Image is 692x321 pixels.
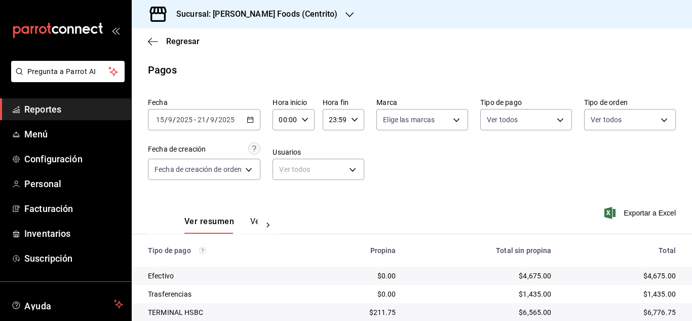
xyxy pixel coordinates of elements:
div: $1,435.00 [568,289,676,299]
div: Total sin propina [412,246,552,255]
svg: Los pagos realizados con Pay y otras terminales son montos brutos. [199,247,206,254]
span: Configuración [24,152,123,166]
span: - [194,116,196,124]
span: Facturación [24,202,123,216]
div: Fecha de creación [148,144,206,155]
label: Fecha [148,99,260,106]
label: Hora inicio [273,99,314,106]
button: open_drawer_menu [111,26,120,34]
label: Marca [376,99,468,106]
div: $4,675.00 [412,271,552,281]
div: $6,776.75 [568,307,676,317]
div: $4,675.00 [568,271,676,281]
div: Trasferencias [148,289,302,299]
label: Tipo de pago [480,99,572,106]
span: Ver todos [591,115,622,125]
label: Usuarios [273,149,364,156]
span: Suscripción [24,252,123,265]
button: Exportar a Excel [606,207,676,219]
button: Ver resumen [184,217,234,234]
span: / [215,116,218,124]
div: $0.00 [319,271,396,281]
span: Personal [24,177,123,191]
span: / [165,116,168,124]
span: / [173,116,176,124]
span: Menú [24,127,123,141]
div: Tipo de pago [148,246,302,255]
button: Pregunta a Parrot AI [11,61,125,82]
span: Ayuda [24,298,110,310]
span: Pregunta a Parrot AI [27,66,109,77]
div: navigation tabs [184,217,258,234]
span: Ver todos [487,115,518,125]
input: -- [197,116,206,124]
input: -- [168,116,173,124]
span: Inventarios [24,227,123,240]
span: Reportes [24,102,123,116]
a: Pregunta a Parrot AI [7,74,125,84]
div: Efectivo [148,271,302,281]
div: Ver todos [273,159,364,180]
div: Pagos [148,62,177,78]
h3: Sucursal: [PERSON_NAME] Foods (Centrito) [168,8,337,20]
input: ---- [218,116,235,124]
input: -- [156,116,165,124]
div: $6,565.00 [412,307,552,317]
button: Ver pagos [250,217,288,234]
label: Tipo de orden [584,99,676,106]
label: Hora fin [323,99,364,106]
span: / [206,116,209,124]
div: $211.75 [319,307,396,317]
div: TERMINAL HSBC [148,307,302,317]
input: ---- [176,116,193,124]
div: $0.00 [319,289,396,299]
div: Propina [319,246,396,255]
span: Regresar [166,37,200,46]
div: Total [568,246,676,255]
span: Fecha de creación de orden [155,164,242,174]
button: Regresar [148,37,200,46]
div: $1,435.00 [412,289,552,299]
span: Elige las marcas [383,115,435,125]
input: -- [210,116,215,124]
